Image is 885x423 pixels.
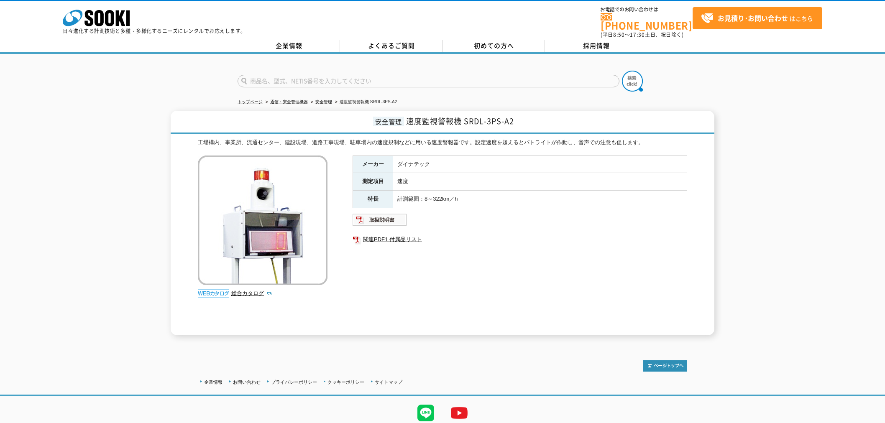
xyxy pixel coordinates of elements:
a: お問い合わせ [233,380,261,385]
td: ダイナテック [393,155,687,173]
a: クッキーポリシー [327,380,364,385]
td: 速度 [393,173,687,191]
a: 企業情報 [204,380,223,385]
a: サイトマップ [375,380,402,385]
a: 取扱説明書 [353,219,407,225]
span: (平日 ～ 土日、祝日除く) [601,31,683,38]
th: 特長 [353,191,393,208]
span: お電話でのお問い合わせは [601,7,693,12]
a: 企業情報 [238,40,340,52]
strong: お見積り･お問い合わせ [718,13,788,23]
th: 測定項目 [353,173,393,191]
a: トップページ [238,99,263,104]
a: 総合カタログ [231,290,272,296]
img: 取扱説明書 [353,213,407,227]
input: 商品名、型式、NETIS番号を入力してください [238,75,619,87]
td: 計測範囲：8～322km／h [393,191,687,208]
a: 通信・安全管理機器 [270,99,308,104]
span: はこちら [701,12,813,25]
a: プライバシーポリシー [271,380,317,385]
span: 初めての方へ [474,41,514,50]
span: 安全管理 [373,117,404,126]
img: トップページへ [643,360,687,372]
span: 速度監視警報機 SRDL-3PS-A2 [406,115,514,127]
th: メーカー [353,155,393,173]
span: 17:30 [630,31,645,38]
a: [PHONE_NUMBER] [601,13,693,30]
img: webカタログ [198,289,229,298]
a: 安全管理 [315,99,332,104]
img: 速度監視警報機 SRDL-3PS-A2 [198,155,327,285]
div: 工場構内、事業所、流通センター、建設現場、道路工事現場、駐車場内の速度規制などに用いる速度警報器です。設定速度を超えるとパトライトが作動し、音声での注意も促します。 [198,138,687,147]
p: 日々進化する計測技術と多種・多様化するニーズにレンタルでお応えします。 [63,28,246,33]
li: 速度監視警報機 SRDL-3PS-A2 [333,98,397,107]
a: 関連PDF1 付属品リスト [353,234,687,245]
a: 初めての方へ [442,40,545,52]
a: よくあるご質問 [340,40,442,52]
img: btn_search.png [622,71,643,92]
span: 8:50 [613,31,625,38]
a: 採用情報 [545,40,647,52]
a: お見積り･お問い合わせはこちら [693,7,822,29]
